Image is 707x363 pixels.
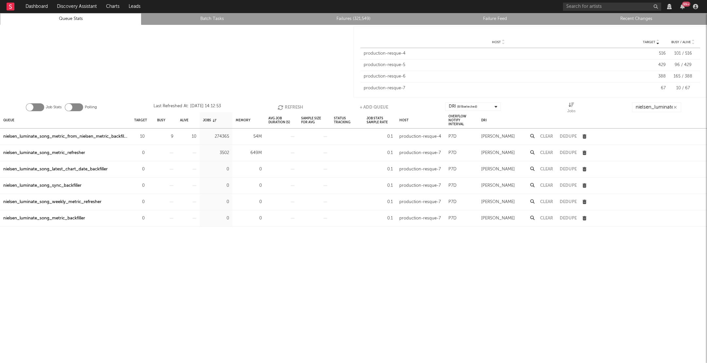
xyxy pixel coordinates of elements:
div: Alive [180,113,189,127]
div: DRI [449,103,477,111]
div: [PERSON_NAME] [481,133,515,141]
div: Queue [3,113,14,127]
span: Target [643,40,655,44]
div: 0 [203,215,229,222]
div: Jobs [567,102,575,115]
button: Dedupe [560,151,577,155]
button: Refresh [278,102,303,112]
div: 0 [236,215,262,222]
div: DRI [481,113,487,127]
div: 516 [636,50,666,57]
div: Job Stats Sample Rate [367,113,393,127]
a: Failures (321,549) [286,15,421,23]
div: 3502 [203,149,229,157]
div: 54M [236,133,262,141]
button: Clear [540,200,553,204]
div: P7D [448,182,457,190]
div: [PERSON_NAME] [481,215,515,222]
a: nielsen_luminate_song_metric_backfiller [3,215,85,222]
div: 96 / 429 [669,62,697,68]
div: 0 [203,182,229,190]
div: 0.1 [367,133,393,141]
div: 0 [134,182,145,190]
div: 0 [236,165,262,173]
div: 67 [636,85,666,92]
div: 10 [134,133,145,141]
div: P7D [448,165,457,173]
div: production-resque-7 [399,165,441,173]
a: nielsen_luminate_song_metric_from_nielsen_metric_backfiller [3,133,128,141]
button: Clear [540,167,553,171]
div: 0.1 [367,198,393,206]
div: 388 [636,73,666,80]
div: 0 [236,182,262,190]
div: P7D [448,198,457,206]
a: nielsen_luminate_song_weekly_metric_refresher [3,198,101,206]
div: 0 [203,198,229,206]
div: Jobs [203,113,216,127]
button: Dedupe [560,134,577,139]
div: 101 / 516 [669,50,697,57]
a: Failure Feed [428,15,562,23]
div: 0 [236,198,262,206]
button: Clear [540,151,553,155]
div: P7D [448,133,457,141]
div: 10 [180,133,196,141]
div: [PERSON_NAME] [481,198,515,206]
div: Target [134,113,147,127]
button: Dedupe [560,216,577,220]
div: 0 [203,165,229,173]
div: 165 / 388 [669,73,697,80]
a: nielsen_luminate_song_metric_refresher [3,149,85,157]
div: 0.1 [367,215,393,222]
button: Clear [540,216,553,220]
button: Dedupe [560,183,577,188]
span: ( 8 / 8 selected) [457,103,477,111]
button: + Add Queue [360,102,388,112]
button: Clear [540,183,553,188]
a: Batch Tasks [145,15,279,23]
input: Search... [632,102,681,112]
a: nielsen_luminate_song_sync_backfiller [3,182,82,190]
div: Jobs [567,107,575,115]
div: 10 / 67 [669,85,697,92]
div: production-resque-7 [399,215,441,222]
div: production-resque-6 [364,73,633,80]
button: Clear [540,134,553,139]
div: production-resque-7 [399,198,441,206]
div: Status Tracking [334,113,360,127]
div: 0 [134,215,145,222]
div: [PERSON_NAME] [481,149,515,157]
label: Job Stats [46,103,62,111]
span: Busy / Alive [671,40,691,44]
div: 9 [157,133,173,141]
div: 274365 [203,133,229,141]
div: Last Refreshed At: [DATE] 14:12:53 [154,102,221,112]
a: Recent Changes [569,15,703,23]
div: 429 [636,62,666,68]
button: Dedupe [560,167,577,171]
div: production-resque-4 [399,133,441,141]
div: production-resque-7 [399,182,441,190]
div: 0.1 [367,165,393,173]
input: Search for artists [563,3,661,11]
div: 99 + [682,2,690,7]
div: [PERSON_NAME] [481,182,515,190]
a: nielsen_luminate_song_latest_chart_date_backfiller [3,165,108,173]
div: 0.1 [367,182,393,190]
div: 0 [134,198,145,206]
div: 649M [236,149,262,157]
div: production-resque-4 [364,50,633,57]
div: production-resque-7 [399,149,441,157]
div: [PERSON_NAME] [481,165,515,173]
label: Polling [85,103,97,111]
div: P7D [448,149,457,157]
div: 0 [134,149,145,157]
div: production-resque-5 [364,62,633,68]
div: Memory [236,113,250,127]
